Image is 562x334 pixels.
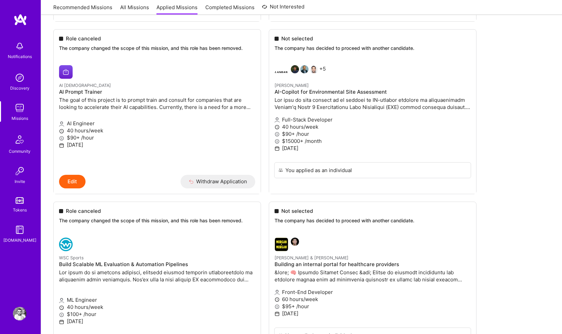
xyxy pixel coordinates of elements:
p: $90+ /hour [59,134,255,141]
div: Notifications [8,53,32,60]
i: icon Applicant [275,290,280,295]
a: Not Interested [262,3,304,15]
a: Completed Missions [205,4,255,15]
i: icon Applicant [59,122,64,127]
p: $95+ /hour [275,303,471,310]
img: teamwork [13,101,26,115]
i: icon MoneyGray [59,136,64,141]
img: discovery [13,71,26,85]
div: Missions [12,115,28,122]
img: AI Prophets company logo [59,65,73,79]
a: Applied Missions [156,4,198,15]
p: &lore; 🧠 Ipsumdo Sitamet Consec &adi; Elitse do eiusmodt incididuntu lab etdolore magnaa enim ad ... [275,269,471,283]
button: Withdraw Application [181,175,256,188]
h4: Building an internal portal for healthcare providers [275,261,471,267]
img: tokens [16,197,24,204]
div: Discovery [10,85,30,92]
span: Role canceled [66,35,101,42]
button: Edit [59,175,86,188]
a: User Avatar [11,307,28,320]
i: icon Clock [59,129,64,134]
div: Community [9,148,31,155]
p: [DATE] [59,141,255,148]
i: icon Clock [275,297,280,302]
small: AI [DEMOGRAPHIC_DATA] [59,83,111,88]
span: Not selected [281,207,313,215]
img: Wesley Berredo [291,238,299,246]
a: Morgan & Morgan company logoWesley Berredo[PERSON_NAME] & [PERSON_NAME]Building an internal porta... [269,232,476,328]
a: All Missions [120,4,149,15]
p: Front-End Developer [275,289,471,296]
i: icon Calendar [275,311,280,316]
h4: AI Prompt Trainer [59,89,255,95]
img: guide book [13,223,26,237]
img: logo [14,14,27,26]
p: The goal of this project is to prompt train and consult for companies that are looking to acceler... [59,96,255,111]
p: The company has decided to proceed with another candidate. [275,217,471,224]
a: AI Prophets company logoAI [DEMOGRAPHIC_DATA]AI Prompt TrainerThe goal of this project is to prom... [54,60,261,175]
img: Community [12,131,28,148]
img: Invite [13,164,26,178]
div: Tokens [13,206,27,214]
div: [DOMAIN_NAME] [3,237,36,244]
small: [PERSON_NAME] & [PERSON_NAME] [275,255,349,260]
a: Recommended Missions [53,4,112,15]
p: 60 hours/week [275,296,471,303]
img: Morgan & Morgan company logo [275,238,288,251]
i: icon MoneyGray [275,304,280,309]
img: User Avatar [13,307,26,320]
p: The company changed the scope of this mission, and this role has been removed. [59,45,255,52]
i: icon Calendar [59,143,64,148]
img: bell [13,39,26,53]
p: AI Engineer [59,120,255,127]
p: [DATE] [275,310,471,317]
p: 40 hours/week [59,127,255,134]
div: Invite [15,178,25,185]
